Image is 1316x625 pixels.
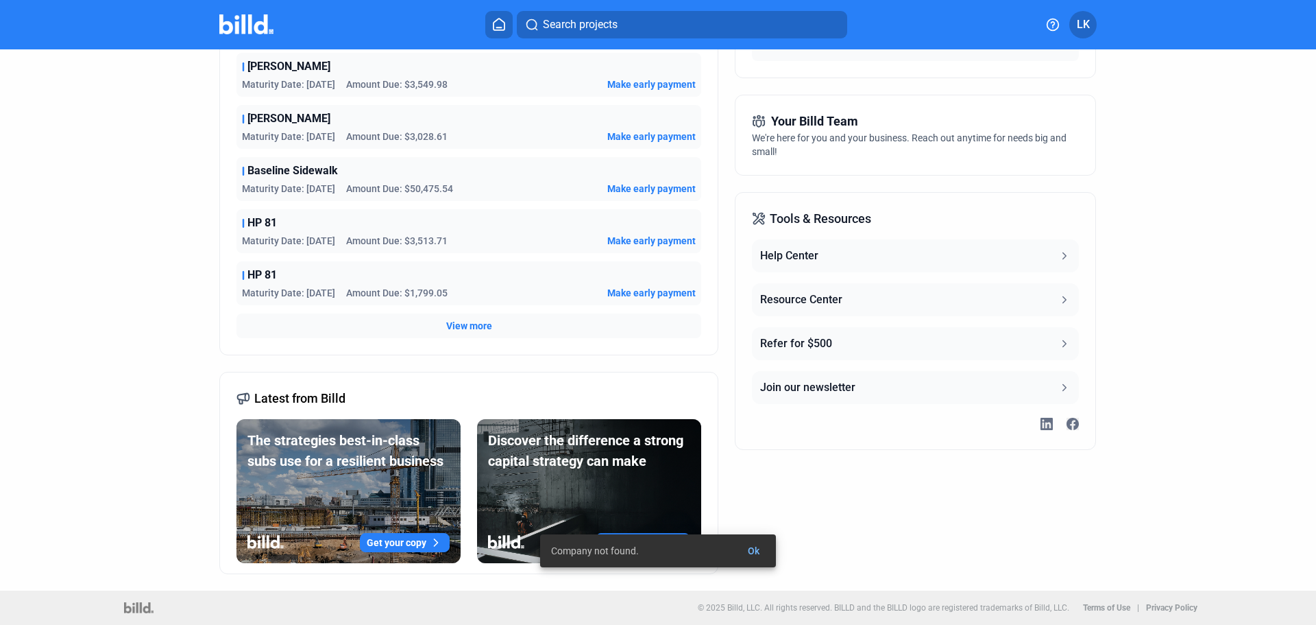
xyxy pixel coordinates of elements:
[1077,16,1090,33] span: LK
[242,130,335,143] span: Maturity Date: [DATE]
[247,58,330,75] span: [PERSON_NAME]
[698,603,1069,613] p: © 2025 Billd, LLC. All rights reserved. BILLD and the BILLD logo are registered trademarks of Bil...
[760,335,832,352] div: Refer for $500
[607,78,696,91] button: Make early payment
[752,239,1078,272] button: Help Center
[247,430,450,471] div: The strategies best-in-class subs use for a resilient business
[242,182,335,196] span: Maturity Date: [DATE]
[752,371,1078,404] button: Join our newsletter
[607,182,696,196] button: Make early payment
[247,163,338,179] span: Baseline Sidewalk
[242,234,335,248] span: Maturity Date: [DATE]
[737,539,770,563] button: Ok
[752,327,1078,360] button: Refer for $500
[770,209,871,228] span: Tools & Resources
[760,379,855,396] div: Join our newsletter
[1069,11,1097,38] button: LK
[1146,603,1197,613] b: Privacy Policy
[760,292,842,308] div: Resource Center
[346,234,448,248] span: Amount Due: $3,513.71
[247,267,277,283] span: HP 81
[242,78,335,91] span: Maturity Date: [DATE]
[346,78,448,91] span: Amount Due: $3,549.98
[517,11,847,38] button: Search projects
[607,234,696,248] button: Make early payment
[124,602,154,613] img: logo
[247,215,277,231] span: HP 81
[247,110,330,127] span: [PERSON_NAME]
[1083,603,1130,613] b: Terms of Use
[543,16,618,33] span: Search projects
[219,14,273,34] img: Billd Company Logo
[346,286,448,300] span: Amount Due: $1,799.05
[607,286,696,300] button: Make early payment
[360,533,450,552] button: Get your copy
[748,545,759,556] span: Ok
[254,389,345,408] span: Latest from Billd
[488,430,690,471] div: Discover the difference a strong capital strategy can make
[752,132,1067,157] span: We're here for you and your business. Reach out anytime for needs big and small!
[607,130,696,143] button: Make early payment
[242,286,335,300] span: Maturity Date: [DATE]
[752,283,1078,316] button: Resource Center
[551,544,639,558] span: Company not found.
[1137,603,1139,613] p: |
[771,112,858,131] span: Your Billd Team
[346,182,453,196] span: Amount Due: $50,475.54
[760,248,818,264] div: Help Center
[446,319,492,333] button: View more
[346,130,448,143] span: Amount Due: $3,028.61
